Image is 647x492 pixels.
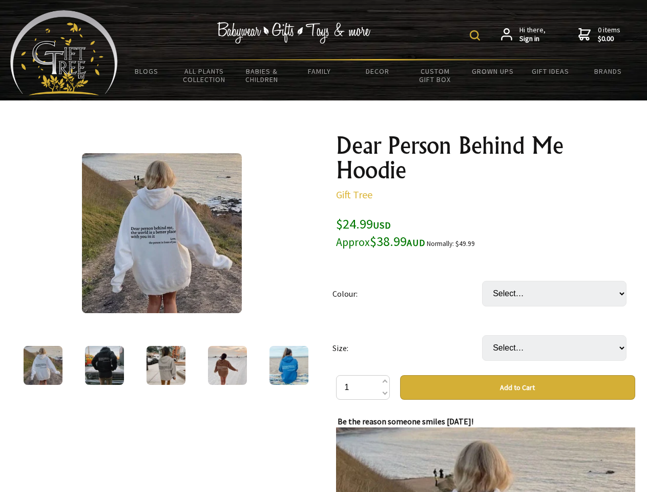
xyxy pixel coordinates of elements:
small: Approx [336,235,370,249]
img: Babywear - Gifts - Toys & more [217,22,371,44]
button: Add to Cart [400,375,635,400]
img: Dear Person Behind Me Hoodie [269,346,308,385]
a: Babies & Children [233,60,291,90]
a: Decor [348,60,406,82]
img: Dear Person Behind Me Hoodie [85,346,124,385]
strong: $0.00 [598,34,620,44]
a: Family [291,60,349,82]
a: Hi there,Sign in [501,26,546,44]
small: Normally: $49.99 [427,239,475,248]
a: 0 items$0.00 [578,26,620,44]
td: Size: [332,321,482,375]
a: Brands [579,60,637,82]
img: Dear Person Behind Me Hoodie [208,346,247,385]
img: Dear Person Behind Me Hoodie [147,346,185,385]
img: Dear Person Behind Me Hoodie [24,346,62,385]
span: AUD [407,237,425,249]
img: product search [470,30,480,40]
td: Colour: [332,266,482,321]
span: $24.99 $38.99 [336,215,425,250]
a: Custom Gift Box [406,60,464,90]
span: Hi there, [519,26,546,44]
span: 0 items [598,25,620,44]
a: Gift Ideas [521,60,579,82]
a: Gift Tree [336,188,372,201]
a: Grown Ups [464,60,521,82]
h1: Dear Person Behind Me Hoodie [336,133,635,182]
img: Dear Person Behind Me Hoodie [82,153,242,313]
a: BLOGS [118,60,176,82]
a: All Plants Collection [176,60,234,90]
img: Babyware - Gifts - Toys and more... [10,10,118,95]
strong: Sign in [519,34,546,44]
span: USD [373,219,391,231]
